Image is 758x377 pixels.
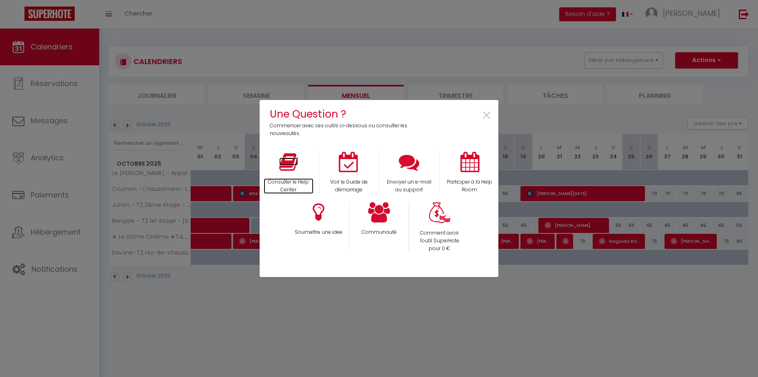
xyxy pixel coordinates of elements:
[415,229,465,253] p: Comment avoir l'outil SuperHote pour 0 €
[264,178,313,194] p: Consulter le Help Center
[385,178,434,194] p: Envoyer un e-mail au support
[294,228,344,236] p: Soumettre une idee
[270,122,413,137] p: Commencer avec ces outils ci-dessous ou consulter les nouveautés.
[429,202,450,224] img: Money bag
[325,178,373,194] p: Voir le Guide de démarrage
[445,178,494,194] p: Participer à la Help Room
[270,106,413,122] h4: Une Question ?
[481,106,492,125] button: Close
[481,103,492,129] span: ×
[355,228,404,236] p: Communauté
